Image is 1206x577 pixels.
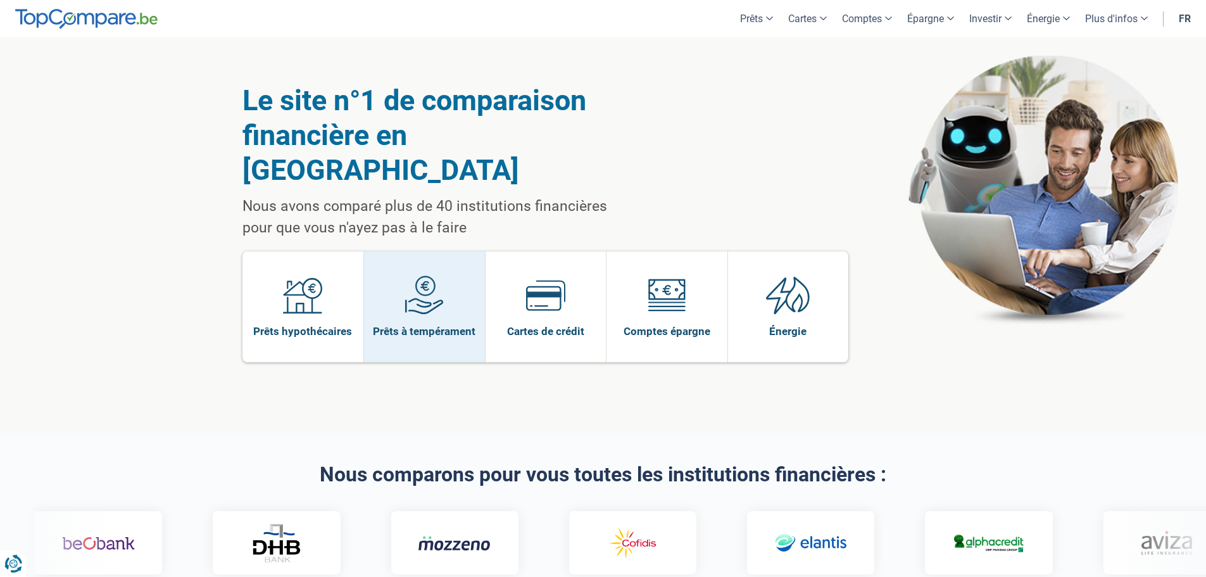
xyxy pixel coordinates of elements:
[647,276,686,315] img: Comptes épargne
[15,9,158,29] img: TopCompare
[364,251,485,362] a: Prêts à tempérament Prêts à tempérament
[772,525,845,562] img: Elantis
[766,276,810,315] img: Énergie
[526,276,565,315] img: Cartes de crédit
[249,524,299,562] img: DHB Bank
[242,464,964,486] h2: Nous comparons pour vous toutes les institutions financières :
[624,324,710,338] span: Comptes épargne
[60,525,132,562] img: Beobank
[594,525,667,562] img: Cofidis
[242,196,639,239] p: Nous avons comparé plus de 40 institutions financières pour que vous n'ayez pas à le faire
[486,251,606,362] a: Cartes de crédit Cartes de crédit
[283,276,322,315] img: Prêts hypothécaires
[373,324,475,338] span: Prêts à tempérament
[242,251,364,362] a: Prêts hypothécaires Prêts hypothécaires
[253,324,352,338] span: Prêts hypothécaires
[416,535,489,551] img: Mozzeno
[242,83,639,187] h1: Le site n°1 de comparaison financière en [GEOGRAPHIC_DATA]
[606,251,727,362] a: Comptes épargne Comptes épargne
[769,324,807,338] span: Énergie
[405,276,444,315] img: Prêts à tempérament
[507,324,584,338] span: Cartes de crédit
[728,251,849,362] a: Énergie Énergie
[950,532,1023,554] img: Alphacredit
